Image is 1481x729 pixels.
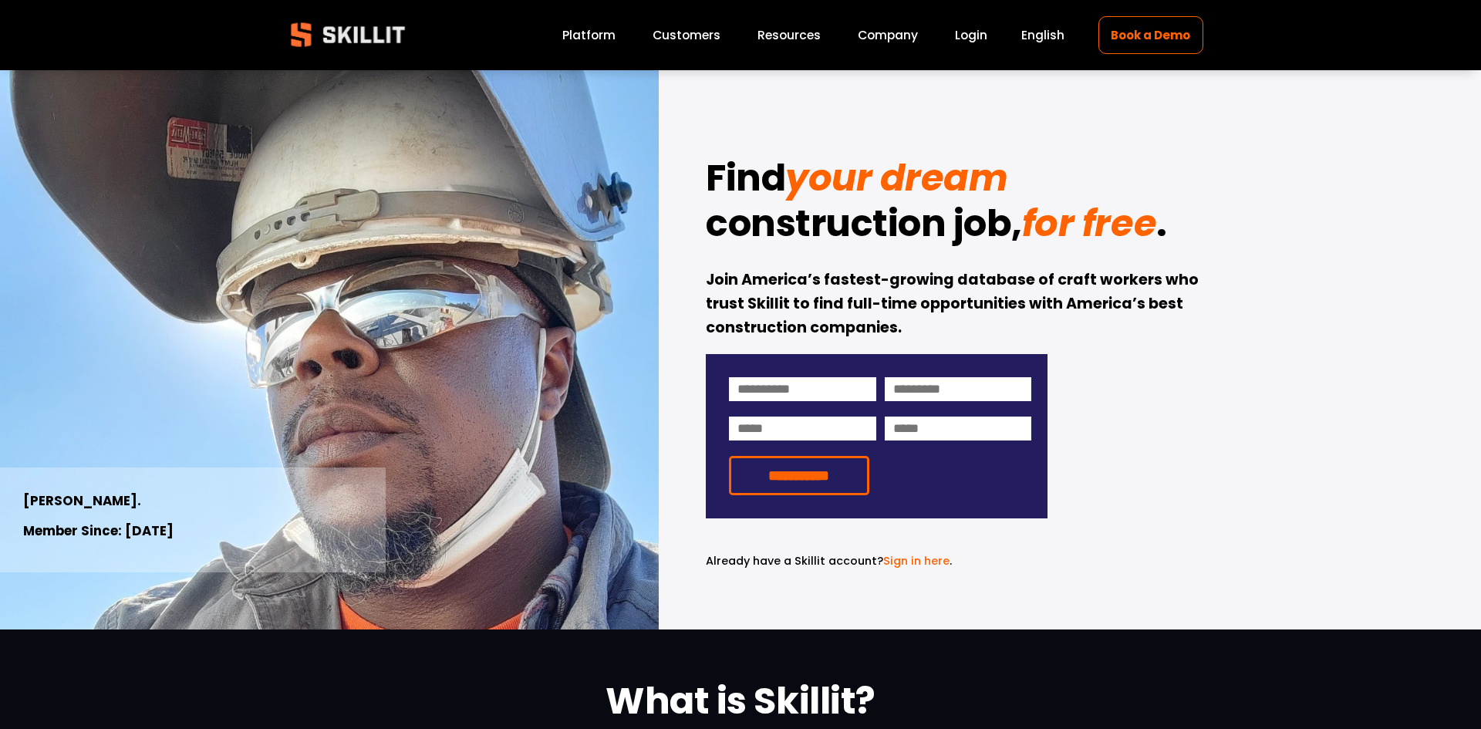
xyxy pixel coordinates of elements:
div: language picker [1021,25,1064,46]
strong: What is Skillit? [606,675,875,727]
a: folder dropdown [757,25,821,46]
img: Skillit [278,12,418,58]
strong: [PERSON_NAME]. [23,491,141,510]
p: . [706,552,1047,570]
a: Company [858,25,918,46]
em: your dream [785,152,1007,204]
span: English [1021,26,1064,44]
a: Sign in here [883,553,950,569]
strong: Find [706,152,785,204]
a: Login [955,25,987,46]
strong: construction job, [706,197,1022,249]
span: Already have a Skillit account? [706,553,883,569]
a: Platform [562,25,616,46]
strong: Join America’s fastest-growing database of craft workers who trust Skillit to find full-time oppo... [706,269,1202,337]
span: Resources [757,26,821,44]
a: Book a Demo [1098,16,1203,54]
em: for free [1022,197,1156,249]
strong: Member Since: [DATE] [23,521,174,540]
a: Customers [653,25,720,46]
strong: . [1156,197,1167,249]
